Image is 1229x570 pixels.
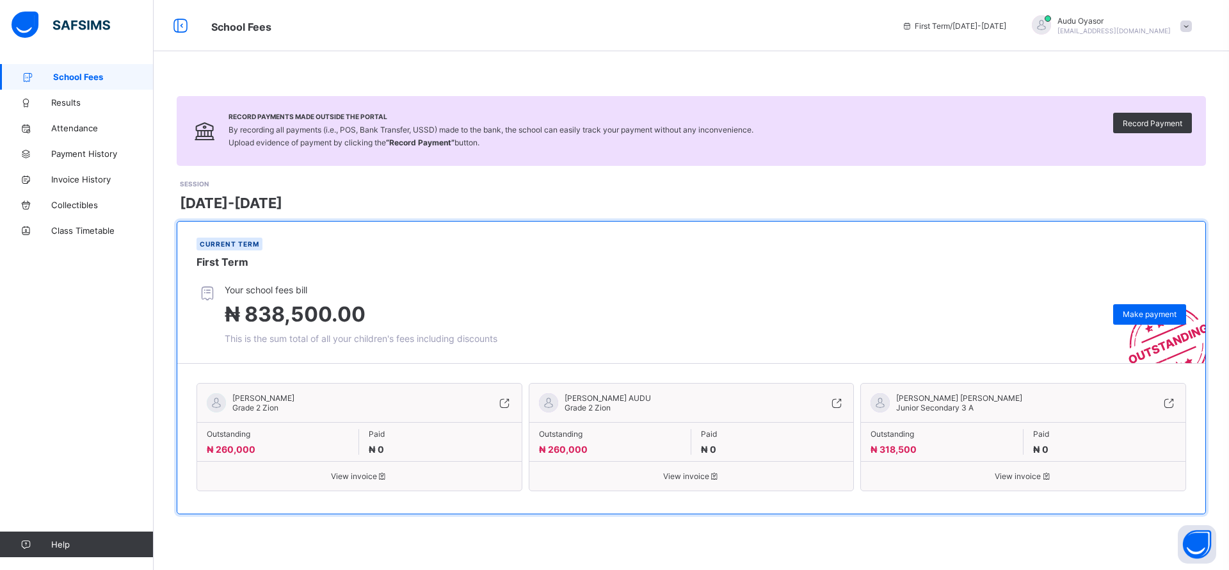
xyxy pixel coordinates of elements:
span: Current term [200,240,259,248]
button: Open asap [1178,525,1216,564]
span: Make payment [1123,309,1177,319]
span: Paid [701,429,844,439]
span: Help [51,539,153,550]
span: School Fees [53,72,154,82]
span: View invoice [871,471,1176,481]
span: Class Timetable [51,225,154,236]
span: Outstanding [871,429,1013,439]
span: Record Payments Made Outside the Portal [229,113,753,120]
span: Outstanding [539,429,681,439]
span: First Term [197,256,248,268]
span: ₦ 260,000 [207,444,255,455]
span: Audu Oyasor [1057,16,1171,26]
div: AuduOyasor [1019,15,1198,37]
span: View invoice [539,471,844,481]
span: ₦ 260,000 [539,444,588,455]
span: SESSION [180,180,209,188]
span: Payment History [51,149,154,159]
span: Outstanding [207,429,349,439]
span: Junior Secondary 3 A [896,403,974,412]
span: Results [51,97,154,108]
span: View invoice [207,471,512,481]
span: ₦ 0 [701,444,716,455]
span: This is the sum total of all your children's fees including discounts [225,333,497,344]
span: ₦ 0 [1033,444,1048,455]
span: [DATE]-[DATE] [180,195,282,211]
span: Grade 2 Zion [232,403,278,412]
img: safsims [12,12,110,38]
span: [PERSON_NAME] [PERSON_NAME] [896,393,1022,403]
span: Paid [1033,429,1176,439]
b: “Record Payment” [386,138,454,147]
span: Record Payment [1123,118,1182,128]
span: School Fees [211,20,271,33]
img: outstanding-stamp.3c148f88c3ebafa6da95868fa43343a1.svg [1113,290,1205,363]
span: By recording all payments (i.e., POS, Bank Transfer, USSD) made to the bank, the school can easil... [229,125,753,147]
span: session/term information [902,21,1006,31]
span: ₦ 0 [369,444,384,455]
span: Collectibles [51,200,154,210]
span: ₦ 838,500.00 [225,302,365,327]
span: Invoice History [51,174,154,184]
span: Your school fees bill [225,284,497,295]
span: [PERSON_NAME] AUDU [565,393,651,403]
span: [PERSON_NAME] [232,393,294,403]
span: Paid [369,429,511,439]
span: Attendance [51,123,154,133]
span: [EMAIL_ADDRESS][DOMAIN_NAME] [1057,27,1171,35]
span: ₦ 318,500 [871,444,917,455]
span: Grade 2 Zion [565,403,611,412]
